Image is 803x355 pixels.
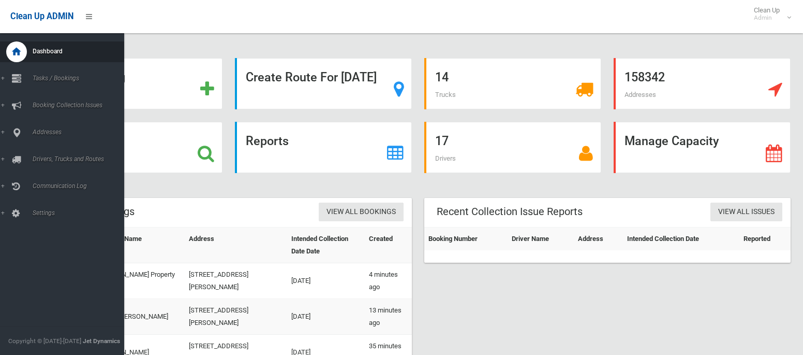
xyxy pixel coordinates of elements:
header: Recent Collection Issue Reports [424,202,595,222]
span: Addresses [624,91,656,98]
a: View All Issues [710,203,782,222]
span: Trucks [435,91,456,98]
a: 14 Trucks [424,58,601,109]
a: 158342 Addresses [614,58,791,109]
span: Copyright © [DATE]-[DATE] [8,337,81,345]
a: Manage Capacity [614,122,791,173]
span: Communication Log [29,182,124,190]
td: [STREET_ADDRESS][PERSON_NAME] [185,263,287,299]
span: Clean Up [749,6,790,22]
th: Address [185,228,287,263]
strong: Manage Capacity [624,134,719,148]
th: Reported [739,228,791,251]
a: Create Route For [DATE] [235,58,412,109]
span: Dashboard [29,48,124,55]
span: Drivers [435,154,456,162]
td: [DATE] [287,299,365,335]
td: [DATE] [287,263,365,299]
a: View All Bookings [319,203,404,222]
span: Drivers, Trucks and Routes [29,155,124,163]
small: Admin [754,14,780,22]
th: Booking Number [424,228,508,251]
td: [PERSON_NAME] Property Group [95,263,185,299]
span: Clean Up ADMIN [10,11,73,21]
td: 4 minutes ago [365,263,412,299]
th: Contact Name [95,228,185,263]
strong: Create Route For [DATE] [246,70,377,84]
span: Settings [29,209,124,217]
td: 13 minutes ago [365,299,412,335]
th: Intended Collection Date Date [287,228,365,263]
span: Tasks / Bookings [29,75,124,82]
th: Created [365,228,412,263]
th: Driver Name [508,228,574,251]
strong: 17 [435,134,449,148]
strong: 14 [435,70,449,84]
strong: 158342 [624,70,665,84]
strong: Jet Dynamics [83,337,120,345]
a: 17 Drivers [424,122,601,173]
td: [DATE][PERSON_NAME] [95,299,185,335]
span: Addresses [29,129,124,136]
th: Address [574,228,622,251]
strong: Reports [246,134,289,148]
a: Reports [235,122,412,173]
a: Add Booking [46,58,222,109]
span: Booking Collection Issues [29,102,124,109]
td: [STREET_ADDRESS][PERSON_NAME] [185,299,287,335]
th: Intended Collection Date [623,228,739,251]
a: Search [46,122,222,173]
